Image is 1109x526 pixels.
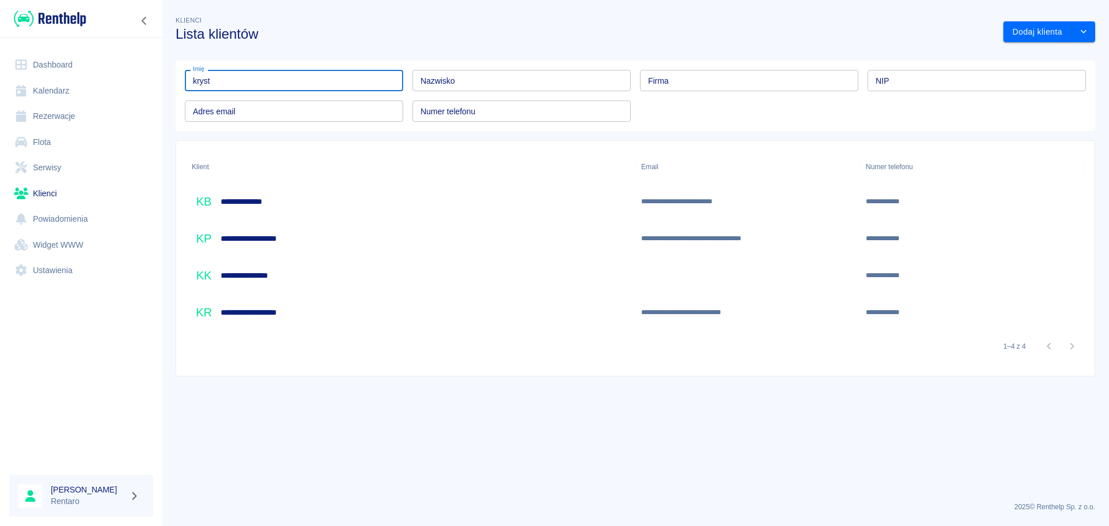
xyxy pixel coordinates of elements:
p: Rentaro [51,495,125,508]
p: 2025 © Renthelp Sp. z o.o. [176,502,1095,512]
div: Klient [192,151,209,183]
div: Email [635,151,860,183]
div: KB [192,189,216,214]
p: 1–4 z 4 [1003,341,1026,352]
button: Zwiń nawigację [136,13,153,28]
a: Rezerwacje [9,103,153,129]
div: KR [192,300,216,324]
h6: [PERSON_NAME] [51,484,125,495]
a: Renthelp logo [9,9,86,28]
a: Widget WWW [9,232,153,258]
button: drop-down [1072,21,1095,43]
a: Ustawienia [9,258,153,283]
img: Renthelp logo [14,9,86,28]
a: Klienci [9,181,153,207]
a: Serwisy [9,155,153,181]
button: Dodaj klienta [1003,21,1072,43]
div: Klient [186,151,635,183]
label: Imię [193,65,204,73]
a: Kalendarz [9,78,153,104]
a: Flota [9,129,153,155]
div: Numer telefonu [866,151,913,183]
div: KK [192,263,216,288]
div: Email [641,151,658,183]
h3: Lista klientów [176,26,994,42]
div: Numer telefonu [860,151,1085,183]
a: Powiadomienia [9,206,153,232]
div: KP [192,226,216,251]
span: Klienci [176,17,202,24]
a: Dashboard [9,52,153,78]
